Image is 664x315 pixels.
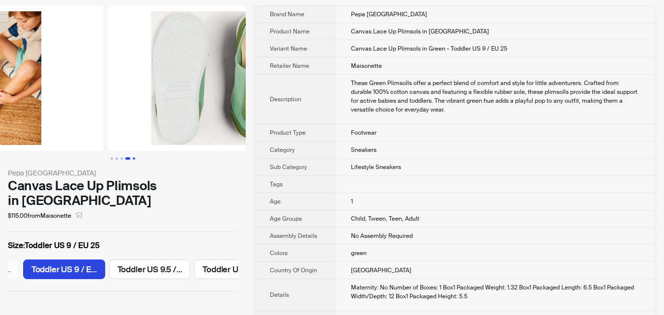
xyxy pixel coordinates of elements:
span: Age [270,198,281,205]
span: select [76,212,82,218]
button: Go to slide 4 [125,157,130,160]
label: available [194,259,275,279]
span: Sneakers [351,146,376,154]
span: Toddler US 9.5 /... [117,264,182,275]
span: Child, Tween, Teen, Adult [351,215,419,223]
span: Variant Name [270,45,307,53]
div: Maternity: No Number of Boxes: 1 Box1 Packaged Weight: 1.32 Box1 Packaged Length: 6.5 Box1 Packag... [351,283,640,301]
span: Canvas Lace Up Plimsols in [GEOGRAPHIC_DATA] [351,28,489,35]
button: Go to slide 2 [115,157,118,160]
span: Colors [270,249,288,257]
span: Pepa [GEOGRAPHIC_DATA] [351,10,427,18]
button: Go to slide 5 [133,157,135,160]
span: Canvas Lace Up Plimsols in Green - Toddler US 9 / EU 25 [351,45,507,53]
span: Brand Name [270,10,304,18]
span: Retailer Name [270,62,309,70]
span: Assembly Details [270,232,317,240]
span: Toddler US 10 / ... [202,264,266,275]
span: Size : [8,240,25,251]
span: Tags [270,180,283,188]
label: available [23,259,105,279]
span: 1 [351,198,353,205]
span: Country Of Origin [270,266,317,274]
span: No Assembly Required [351,232,413,240]
button: Go to slide 3 [120,157,123,160]
label: available [109,259,191,279]
span: Description [270,95,301,103]
span: Details [270,291,289,299]
div: Canvas Lace Up Plimsols in [GEOGRAPHIC_DATA] [8,178,238,208]
span: Age Groups [270,215,302,223]
span: Lifestyle Sneakers [351,163,401,171]
div: Pepa [GEOGRAPHIC_DATA] [8,168,238,178]
span: [GEOGRAPHIC_DATA] [351,266,411,274]
label: Toddler US 9 / EU 25 [8,240,238,252]
span: Product Type [270,129,306,137]
span: Product Name [270,28,310,35]
span: Sub Category [270,163,307,171]
div: These Green Plimsolls offer a perfect blend of comfort and style for little adventurers. Crafted ... [351,79,640,114]
span: green [351,249,367,257]
img: Canvas Lace Up Plimsols in Green Canvas Lace Up Plimsols in Green - Toddler US 9 / EU 25 image 5 [108,5,328,151]
span: Toddler US 9 / E... [31,264,97,275]
span: Maisonette [351,62,382,70]
div: $115.00 from Maisonette [8,208,238,224]
span: Footwear [351,129,376,137]
button: Go to slide 1 [111,157,113,160]
span: Category [270,146,295,154]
